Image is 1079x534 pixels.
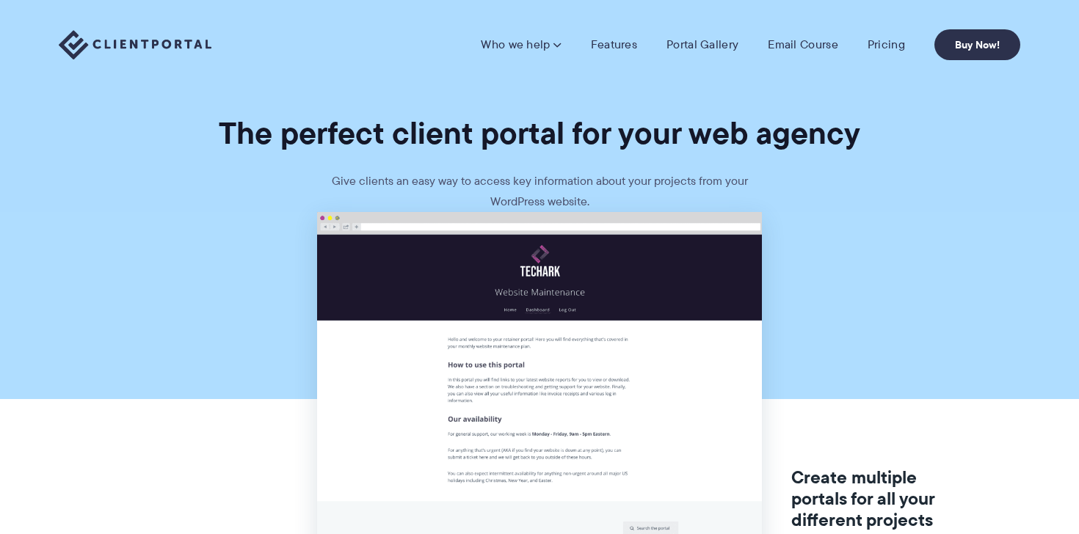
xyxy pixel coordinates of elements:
[666,37,738,52] a: Portal Gallery
[868,37,905,52] a: Pricing
[791,467,952,530] h3: Create multiple portals for all your different projects
[768,37,838,52] a: Email Course
[319,171,760,212] p: Give clients an easy way to access key information about your projects from your WordPress website.
[934,29,1020,60] a: Buy Now!
[591,37,637,52] a: Features
[481,37,561,52] a: Who we help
